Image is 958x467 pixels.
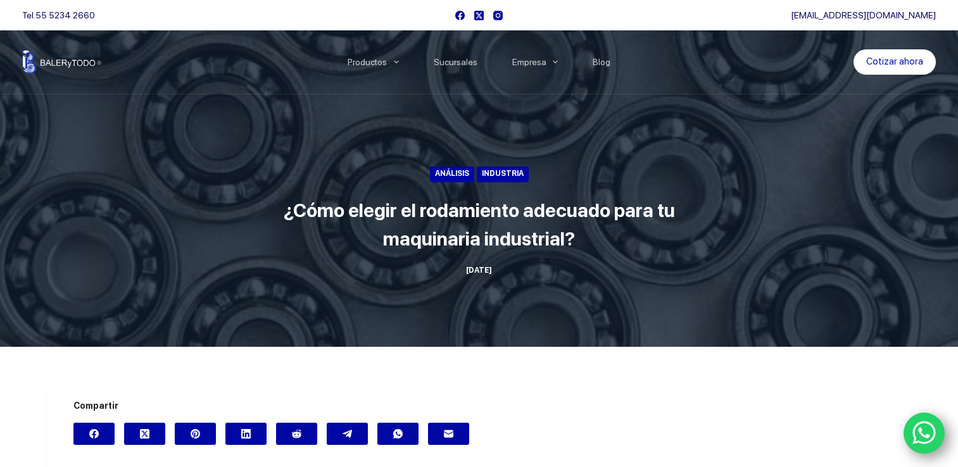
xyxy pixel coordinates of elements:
img: Balerytodo [22,50,101,74]
a: 55 5234 2660 [35,10,95,20]
a: Facebook [73,423,115,445]
h1: ¿Cómo elegir el rodamiento adecuado para tu maquinaria industrial? [242,196,717,253]
nav: Menu Principal [330,30,628,94]
span: Compartir [73,399,885,413]
span: Tel. [22,10,95,20]
a: WhatsApp [904,413,945,454]
a: Correo electrónico [428,423,469,445]
a: Cotizar ahora [854,49,936,75]
a: Pinterest [175,423,216,445]
a: Análisis [430,166,474,182]
a: WhatsApp [377,423,419,445]
a: LinkedIn [225,423,267,445]
a: X (Twitter) [124,423,165,445]
a: Instagram [493,11,503,20]
a: Reddit [276,423,317,445]
a: [EMAIL_ADDRESS][DOMAIN_NAME] [791,10,936,20]
a: Industria [477,166,529,182]
time: [DATE] [466,266,492,275]
a: X (Twitter) [474,11,484,20]
a: Telegram [327,423,368,445]
a: Facebook [455,11,465,20]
